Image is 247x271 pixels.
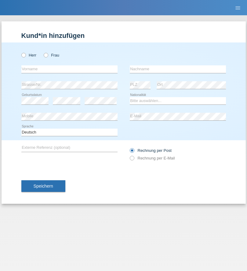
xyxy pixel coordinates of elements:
[21,32,226,39] h1: Kund*in hinzufügen
[21,53,37,57] label: Herr
[44,53,59,57] label: Frau
[130,156,134,163] input: Rechnung per E-Mail
[130,148,172,153] label: Rechnung per Post
[232,6,244,9] a: menu
[130,148,134,156] input: Rechnung per Post
[34,184,53,189] span: Speichern
[235,5,241,11] i: menu
[130,156,175,160] label: Rechnung per E-Mail
[21,180,65,192] button: Speichern
[44,53,48,57] input: Frau
[21,53,25,57] input: Herr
